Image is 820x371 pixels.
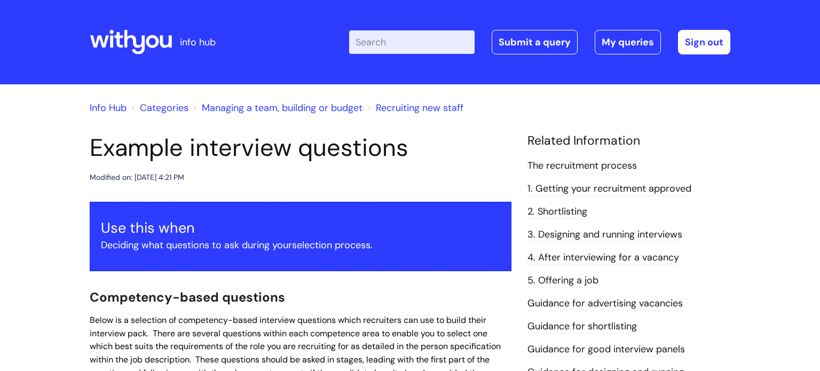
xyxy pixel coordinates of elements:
[527,159,637,173] a: The recruitment process
[527,320,637,334] a: Guidance for shortlisting
[527,133,730,148] h4: Related Information
[527,228,682,242] a: 3. Designing and running interviews
[90,101,127,114] a: Info Hub
[202,101,362,114] a: Managing a team, building or budget
[180,34,216,51] p: info hub
[90,133,511,162] h1: Example interview questions
[678,30,730,54] a: Sign out
[90,289,285,305] span: Competency-based questions
[527,297,683,311] a: Guidance for advertising vacancies
[527,182,691,196] a: 1. Getting your recruitment approved
[365,99,463,116] li: Recruiting new staff
[527,274,598,288] a: 5. Offering a job
[292,239,373,251] a: selection process.
[101,236,500,254] p: Deciding what questions to ask during your
[527,205,587,219] a: 2. Shortlisting
[349,30,730,54] div: | -
[349,30,475,54] input: Search
[527,343,685,357] a: Guidance for good interview panels
[90,171,184,184] div: Modified on: [DATE] 4:21 PM
[595,30,661,54] a: My queries
[527,251,679,265] a: 4. After interviewing for a vacancy
[129,99,188,116] li: Solution home
[376,101,463,114] a: Recruiting new staff
[191,99,362,116] li: Managing a team, building or budget
[101,219,500,236] h3: Use this when
[140,101,188,114] a: Categories
[492,30,578,54] a: Submit a query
